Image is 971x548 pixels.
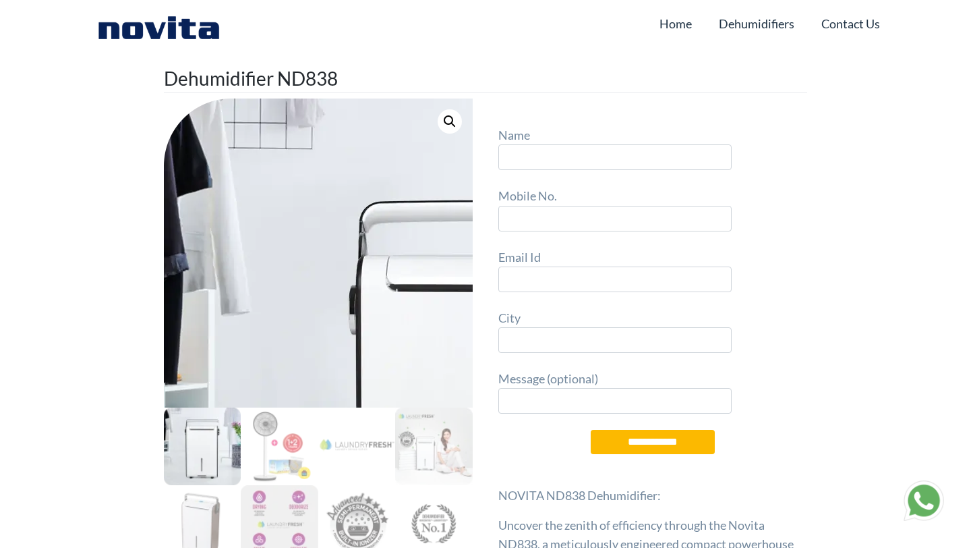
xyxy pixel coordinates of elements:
[498,369,732,414] label: Message (optional)
[498,308,732,353] label: City
[498,186,732,231] label: Mobile No.
[395,408,472,485] img: 03-nd838-dehumidifier-km_2000x-100x100.webp
[318,408,395,485] img: 04-laundry-fresh_fe8b3172-094f-45c2-9779-d1306839f9d2_2000x-100x100.webp
[498,126,732,170] label: Name
[91,13,227,40] img: Novita
[498,267,732,292] input: Email Id
[498,206,732,231] input: Mobile No.
[498,388,732,414] input: Message (optional)
[241,408,318,485] img: FOCR2_F2_f7af0513-1506-477d-96e7-ef609cfe8d71_2000x-100x100.webp
[498,327,732,353] input: City
[498,486,807,505] p: NOVITA ND838 Dehumidifier:
[438,109,462,134] a: 🔍
[164,408,241,485] img: nd838_7b48d796-4531-4260-8863-f4f3f29e7981_2000x-100x100.webp
[719,11,794,36] a: Dehumidifiers
[821,11,880,36] a: Contact Us
[164,64,807,93] h1: Dehumidifier ND838
[498,248,732,292] label: Email Id
[498,126,807,474] form: Contact form
[659,11,692,36] a: Home
[498,144,732,170] input: Name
